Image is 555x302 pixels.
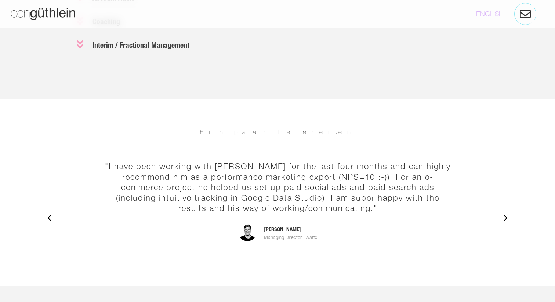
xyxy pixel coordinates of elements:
[97,154,459,283] div: 1 / 14
[238,223,257,241] img: Julius Patzelt
[264,225,317,234] span: [PERSON_NAME]
[71,34,484,55] h3: Interim / Fractional Management
[92,41,189,49] a: Interim / Fractional Management
[97,154,459,283] div: Slides
[264,234,317,241] span: Managing Director | wattx
[4,129,551,135] h2: Ein paar Referenzen
[476,10,504,18] a: ENGLISH
[104,161,451,214] div: "I have been working with [PERSON_NAME] for the last four months and can highly recommend him as ...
